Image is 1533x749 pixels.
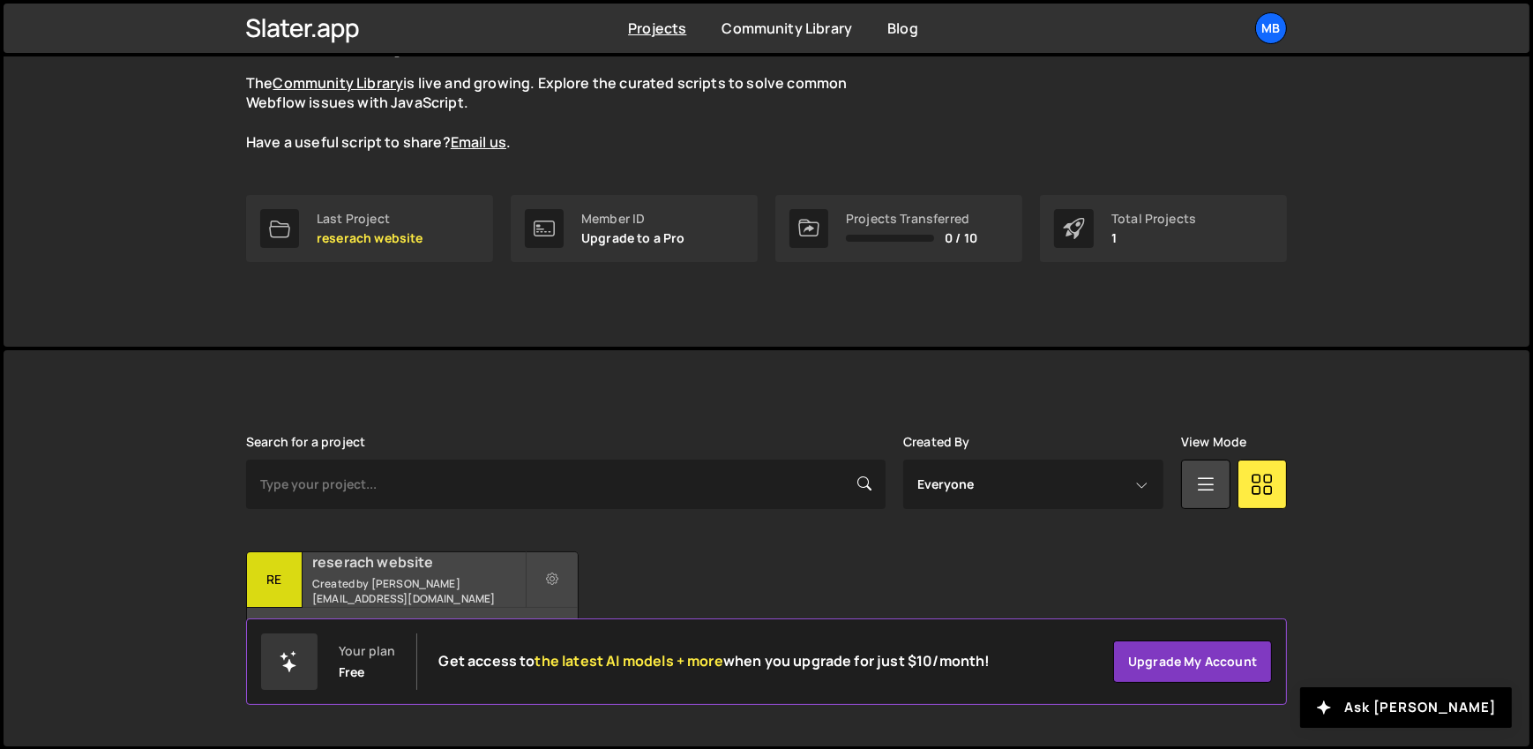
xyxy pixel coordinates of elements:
a: MB [1255,12,1287,44]
label: Search for a project [246,435,365,449]
a: Email us [451,132,506,152]
a: Community Library [273,73,403,93]
p: 1 [1111,231,1196,245]
label: Created By [903,435,970,449]
a: Blog [887,19,918,38]
a: re reserach website Created by [PERSON_NAME][EMAIL_ADDRESS][DOMAIN_NAME] 5 pages, last updated by... [246,551,579,662]
span: the latest AI models + more [535,651,723,670]
div: Your plan [339,644,395,658]
div: Projects Transferred [846,212,977,226]
a: Last Project reserach website [246,195,493,262]
p: reserach website [317,231,423,245]
h2: Get access to when you upgrade for just $10/month! [438,653,990,670]
small: Created by [PERSON_NAME][EMAIL_ADDRESS][DOMAIN_NAME] [312,576,525,606]
p: Upgrade to a Pro [581,231,685,245]
div: Last Project [317,212,423,226]
a: Projects [628,19,686,38]
div: re [247,552,303,608]
a: Upgrade my account [1113,640,1272,683]
div: Free [339,665,365,679]
label: View Mode [1181,435,1246,449]
span: 0 / 10 [945,231,977,245]
h2: reserach website [312,552,525,572]
p: The is live and growing. Explore the curated scripts to solve common Webflow issues with JavaScri... [246,73,881,153]
div: 5 pages, last updated by [DATE] [247,608,578,661]
a: Community Library [722,19,852,38]
button: Ask [PERSON_NAME] [1300,687,1512,728]
div: Total Projects [1111,212,1196,226]
input: Type your project... [246,460,886,509]
div: Member ID [581,212,685,226]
